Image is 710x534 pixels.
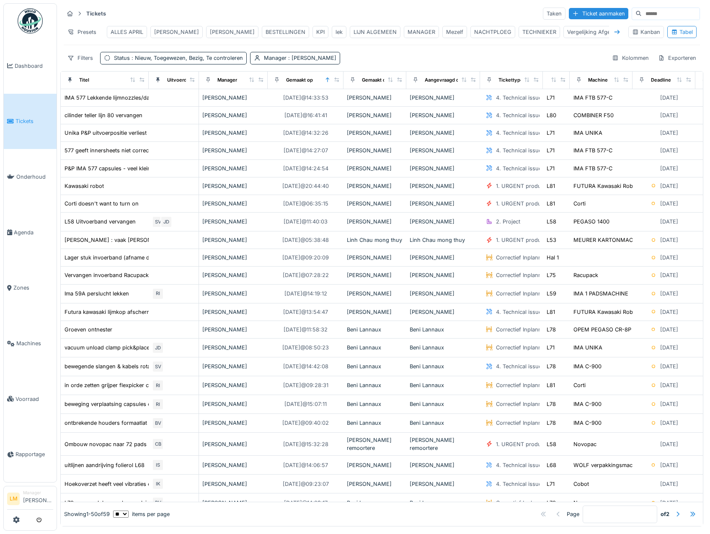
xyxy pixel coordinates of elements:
[660,236,678,244] div: [DATE]
[573,461,643,469] div: WOLF verpakkingsmachine
[202,236,264,244] div: [PERSON_NAME]
[573,308,638,316] div: FUTURA Kawasaki Robot
[202,381,264,389] div: [PERSON_NAME]
[547,218,556,226] div: L58
[65,182,104,190] div: Kawasaki robot
[573,440,596,448] div: Novopac
[65,94,202,102] div: IMA 577 Lekkende lijmnozzles/darmen - project FPFH
[660,182,678,190] div: [DATE]
[65,381,157,389] div: in orde zetten grijper flexpicker corti
[16,173,53,181] span: Onderhoud
[282,236,329,244] div: [DATE] @ 05:38:48
[202,344,264,352] div: [PERSON_NAME]
[660,499,678,507] div: [DATE]
[4,316,57,371] a: Machines
[496,499,578,507] div: Correctief Inplanning / Weekend
[65,164,219,172] div: P&P IMA 577 capsules - veel kleine storingen - project FPFH
[496,461,542,469] div: 4. Technical issue
[283,129,328,137] div: [DATE] @ 14:32:26
[18,8,43,33] img: Badge_color-CXgf-gQk.svg
[347,218,403,226] div: [PERSON_NAME]
[65,419,164,427] div: ontbrekende houders formaatlat c-900
[347,182,403,190] div: [PERSON_NAME]
[410,326,477,334] div: Beni Lannaux
[202,362,264,370] div: [PERSON_NAME]
[152,497,164,508] div: BV
[496,254,578,262] div: Correctief Inplanning / Weekend
[660,440,678,448] div: [DATE]
[496,290,578,298] div: Correctief Inplanning / Weekend
[152,417,164,429] div: BV
[547,129,555,137] div: L71
[152,342,164,354] div: JD
[547,381,555,389] div: L81
[202,182,264,190] div: [PERSON_NAME]
[547,419,556,427] div: L78
[64,52,97,64] div: Filters
[152,361,164,372] div: SV
[496,271,578,279] div: Correctief Inplanning / Weekend
[547,271,556,279] div: L75
[4,260,57,316] a: Zones
[573,400,602,408] div: IMA C-900
[547,254,559,262] div: Hal 1
[547,111,556,119] div: L80
[573,362,602,370] div: IMA C-900
[284,326,328,334] div: [DATE] @ 11:58:32
[573,326,631,334] div: OPEM PEGASO CR-8P
[410,236,477,244] div: Linh Chau mong thuy
[410,254,477,262] div: [PERSON_NAME]
[410,290,477,298] div: [PERSON_NAME]
[573,164,612,172] div: IMA FTB 577-C
[283,440,328,448] div: [DATE] @ 15:32:28
[573,480,589,488] div: Cobot
[4,371,57,427] a: Voorraad
[202,419,264,427] div: [PERSON_NAME]
[651,77,671,84] div: Deadline
[347,200,403,208] div: [PERSON_NAME]
[547,480,555,488] div: L71
[347,362,403,370] div: Beni Lannaux
[152,478,164,490] div: IK
[347,129,403,137] div: [PERSON_NAME]
[496,146,542,154] div: 4. Technical issue
[284,400,327,408] div: [DATE] @ 15:07:11
[160,216,172,228] div: JD
[660,362,678,370] div: [DATE]
[573,419,602,427] div: IMA C-900
[202,254,264,262] div: [PERSON_NAME]
[347,290,403,298] div: [PERSON_NAME]
[347,499,403,507] div: Beni Lannaux
[286,77,313,84] div: Gemaakt op
[83,10,109,18] strong: Tickets
[496,200,592,208] div: 1. URGENT production line disruption
[410,362,477,370] div: Beni Lannaux
[14,228,53,236] span: Agenda
[283,461,328,469] div: [DATE] @ 14:06:57
[661,510,669,518] strong: of 2
[660,200,678,208] div: [DATE]
[567,28,643,36] div: Vergelijking Afgesloten Tickets
[65,290,129,298] div: Ima 59A perslucht lekken
[202,200,264,208] div: [PERSON_NAME]
[79,77,89,84] div: Titel
[573,94,612,102] div: IMA FTB 577-C
[284,146,328,154] div: [DATE] @ 14:27:07
[266,28,305,36] div: BESTELLINGEN
[282,182,329,190] div: [DATE] @ 20:44:40
[283,94,328,102] div: [DATE] @ 14:33:53
[167,77,191,84] div: Uitvoerder
[362,77,393,84] div: Gemaakt door
[65,254,222,262] div: Lager stuk invoerband (afname dozen), rechts, robot L53/59.
[7,493,20,505] li: LM
[496,440,592,448] div: 1. URGENT production line disruption
[567,510,579,518] div: Page
[264,54,336,62] div: Manager
[425,77,467,84] div: Aangevraagd door
[547,236,556,244] div: L53
[573,344,602,352] div: IMA UNIKA
[496,326,578,334] div: Correctief Inplanning / Weekend
[152,288,164,300] div: RI
[347,146,403,154] div: [PERSON_NAME]
[660,254,678,262] div: [DATE]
